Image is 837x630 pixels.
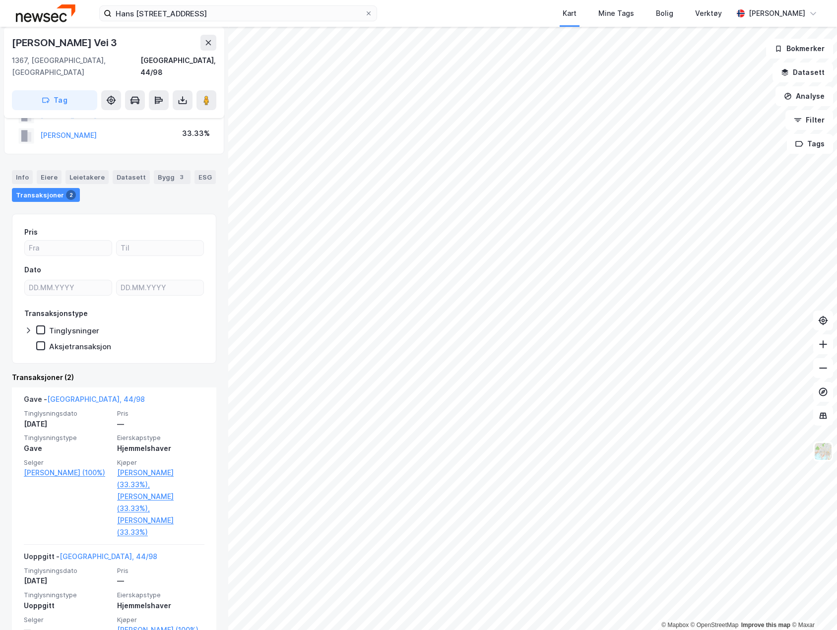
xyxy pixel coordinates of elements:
div: ESG [194,170,216,184]
button: Tags [787,134,833,154]
span: Kjøper [117,458,204,467]
a: [GEOGRAPHIC_DATA], 44/98 [47,395,145,403]
div: [GEOGRAPHIC_DATA], 44/98 [140,55,216,78]
button: Filter [785,110,833,130]
div: Verktøy [695,7,722,19]
span: Selger [24,458,111,467]
input: Søk på adresse, matrikkel, gårdeiere, leietakere eller personer [112,6,365,21]
div: Pris [24,226,38,238]
span: Pris [117,409,204,418]
a: [PERSON_NAME] (33.33%) [117,514,204,538]
div: Eiere [37,170,62,184]
span: Selger [24,616,111,624]
div: Leietakere [65,170,109,184]
div: Aksjetransaksjon [49,342,111,351]
div: Datasett [113,170,150,184]
a: [PERSON_NAME] (33.33%), [117,467,204,491]
div: Tinglysninger [49,326,99,335]
div: Transaksjoner [12,188,80,202]
div: 33.33% [182,127,210,139]
span: Pris [117,567,204,575]
a: [PERSON_NAME] (33.33%), [117,491,204,514]
input: Til [117,241,203,255]
span: Tinglysningsdato [24,409,111,418]
a: Mapbox [661,622,689,629]
div: [PERSON_NAME] Vei 3 [12,35,119,51]
div: Bygg [154,170,191,184]
div: Gave [24,442,111,454]
span: Tinglysningsdato [24,567,111,575]
div: Uoppgitt - [24,551,157,567]
img: newsec-logo.f6e21ccffca1b3a03d2d.png [16,4,75,22]
input: DD.MM.YYYY [117,280,203,295]
button: Bokmerker [766,39,833,59]
div: Uoppgitt [24,600,111,612]
img: Z [814,442,833,461]
span: Tinglysningstype [24,434,111,442]
a: [PERSON_NAME] (100%) [24,467,111,479]
span: Eierskapstype [117,591,204,599]
div: Kontrollprogram for chat [787,582,837,630]
div: Kart [563,7,577,19]
div: [PERSON_NAME] [749,7,805,19]
a: [GEOGRAPHIC_DATA], 44/98 [60,552,157,561]
div: Hjemmelshaver [117,442,204,454]
a: Improve this map [741,622,790,629]
div: Dato [24,264,41,276]
div: — [117,575,204,587]
div: [DATE] [24,575,111,587]
button: Analyse [775,86,833,106]
iframe: Chat Widget [787,582,837,630]
div: Info [12,170,33,184]
div: 1367, [GEOGRAPHIC_DATA], [GEOGRAPHIC_DATA] [12,55,140,78]
div: Transaksjonstype [24,308,88,319]
button: Tag [12,90,97,110]
div: Transaksjoner (2) [12,372,216,383]
span: Eierskapstype [117,434,204,442]
div: 2 [66,190,76,200]
button: Datasett [773,63,833,82]
span: Tinglysningstype [24,591,111,599]
span: Kjøper [117,616,204,624]
div: Hjemmelshaver [117,600,204,612]
a: OpenStreetMap [691,622,739,629]
div: — [117,418,204,430]
div: Mine Tags [598,7,634,19]
input: Fra [25,241,112,255]
input: DD.MM.YYYY [25,280,112,295]
div: Bolig [656,7,673,19]
div: Gave - [24,393,145,409]
div: [DATE] [24,418,111,430]
div: 3 [177,172,187,182]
